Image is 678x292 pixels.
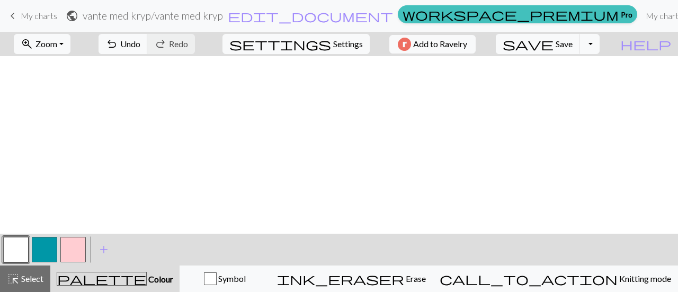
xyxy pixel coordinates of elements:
[403,7,619,22] span: workspace_premium
[99,34,148,54] button: Undo
[440,271,618,286] span: call_to_action
[7,271,20,286] span: highlight_alt
[620,37,671,51] span: help
[398,5,637,23] a: Pro
[50,266,180,292] button: Colour
[66,8,78,23] span: public
[83,10,223,22] h2: vante med kryp / vante med kryp
[277,271,404,286] span: ink_eraser
[496,34,580,54] button: Save
[147,274,173,284] span: Colour
[229,38,331,50] i: Settings
[228,8,393,23] span: edit_document
[398,38,411,51] img: Ravelry
[556,39,573,49] span: Save
[180,266,270,292] button: Symbol
[6,8,19,23] span: keyboard_arrow_left
[333,38,363,50] span: Settings
[14,34,70,54] button: Zoom
[217,273,246,284] span: Symbol
[21,11,57,21] span: My charts
[413,38,467,51] span: Add to Ravelry
[6,7,57,25] a: My charts
[229,37,331,51] span: settings
[270,266,433,292] button: Erase
[618,273,671,284] span: Knitting mode
[433,266,678,292] button: Knitting mode
[120,39,140,49] span: Undo
[20,273,43,284] span: Select
[21,37,33,51] span: zoom_in
[404,273,426,284] span: Erase
[503,37,554,51] span: save
[105,37,118,51] span: undo
[389,35,476,54] button: Add to Ravelry
[222,34,370,54] button: SettingsSettings
[97,242,110,257] span: add
[35,39,57,49] span: Zoom
[57,271,146,286] span: palette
